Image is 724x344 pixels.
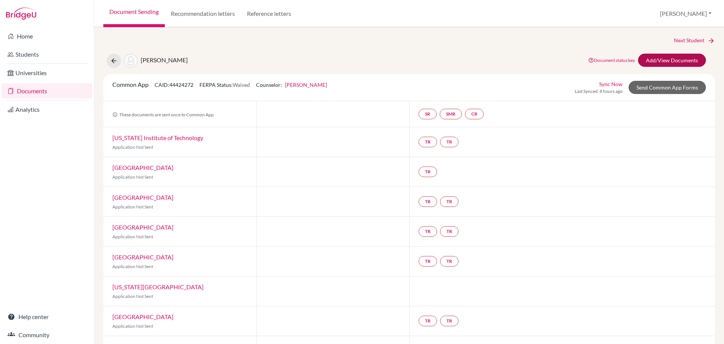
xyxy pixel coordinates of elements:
[419,226,437,237] a: TR
[256,82,327,88] span: Counselor:
[112,224,173,231] a: [GEOGRAPHIC_DATA]
[575,88,623,95] span: Last Synced: 8 hours ago
[285,82,327,88] a: [PERSON_NAME]
[440,109,462,119] a: SMR
[141,56,188,63] span: [PERSON_NAME]
[112,194,173,201] a: [GEOGRAPHIC_DATA]
[112,134,203,141] a: [US_STATE] Institute of Technology
[440,226,459,237] a: TR
[112,283,204,290] a: [US_STATE][GEOGRAPHIC_DATA]
[112,81,149,88] span: Common App
[419,256,437,267] a: TR
[599,80,623,88] a: Sync Now
[2,47,92,62] a: Students
[419,167,437,177] a: TR
[112,264,153,269] span: Application Not Sent
[112,204,153,210] span: Application Not Sent
[2,83,92,99] a: Documents
[155,82,193,88] span: CAID: 44424272
[440,137,459,147] a: TR
[2,327,92,342] a: Community
[629,81,706,94] a: Send Common App Forms
[2,29,92,44] a: Home
[233,82,250,88] span: Waived
[112,234,153,239] span: Application Not Sent
[419,137,437,147] a: TR
[440,196,459,207] a: TR
[112,144,153,150] span: Application Not Sent
[112,323,153,329] span: Application Not Sent
[657,6,715,21] button: [PERSON_NAME]
[112,174,153,180] span: Application Not Sent
[465,109,484,119] a: CR
[112,253,173,261] a: [GEOGRAPHIC_DATA]
[638,54,706,67] a: Add/View Documents
[588,57,635,63] a: Document status key
[419,196,437,207] a: TR
[419,109,437,119] a: SR
[199,82,250,88] span: FERPA Status:
[440,316,459,326] a: TR
[112,293,153,299] span: Application Not Sent
[419,316,437,326] a: TR
[112,112,214,117] span: These documents are sent once to Common App
[112,164,173,171] a: [GEOGRAPHIC_DATA]
[2,102,92,117] a: Analytics
[6,8,36,20] img: Bridge-U
[2,65,92,80] a: Universities
[440,256,459,267] a: TR
[2,309,92,324] a: Help center
[674,36,715,45] a: Next Student
[112,313,173,320] a: [GEOGRAPHIC_DATA]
